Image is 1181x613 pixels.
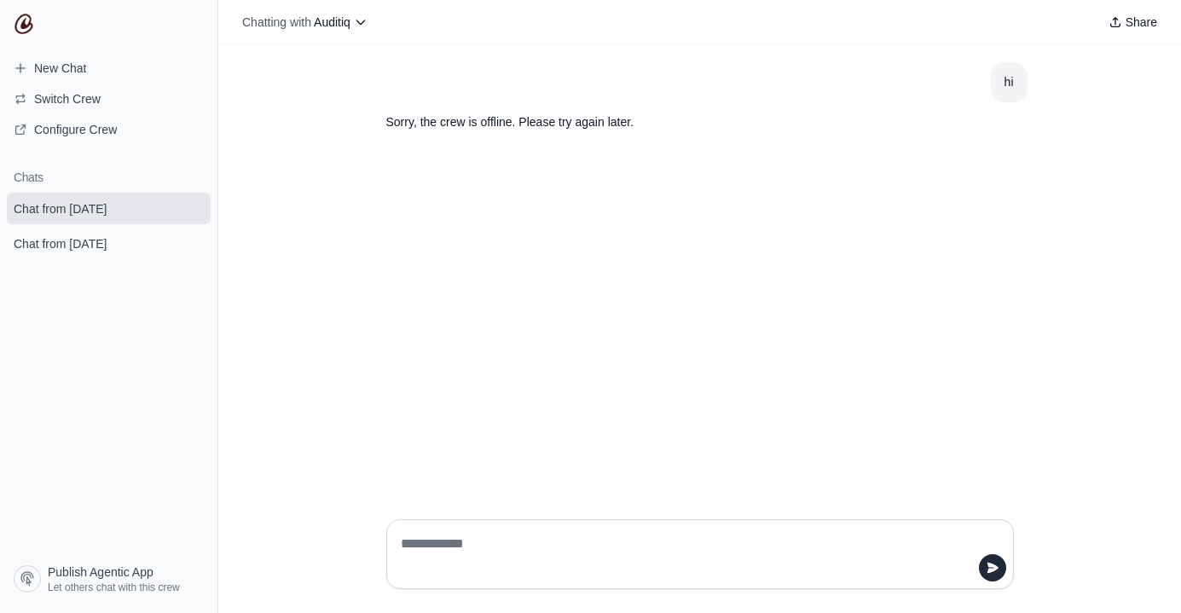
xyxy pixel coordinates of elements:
[235,10,374,34] button: Chatting with Auditiq
[7,558,211,599] a: Publish Agentic App Let others chat with this crew
[242,14,311,31] span: Chatting with
[48,581,180,594] span: Let others chat with this crew
[34,121,117,138] span: Configure Crew
[34,60,86,77] span: New Chat
[14,14,34,34] img: CrewAI Logo
[7,193,211,224] a: Chat from [DATE]
[7,228,211,259] a: Chat from [DATE]
[14,235,107,252] span: Chat from [DATE]
[14,200,107,217] span: Chat from [DATE]
[7,116,211,143] a: Configure Crew
[1004,72,1014,92] div: hi
[1102,10,1164,34] button: Share
[48,564,153,581] span: Publish Agentic App
[7,55,211,82] a: New Chat
[314,15,350,29] span: Auditiq
[34,90,101,107] span: Switch Crew
[1126,14,1157,31] span: Share
[373,102,946,142] section: Response
[7,85,211,113] button: Switch Crew
[386,113,932,132] p: Sorry, the crew is offline. Please try again later.
[991,62,1028,102] section: User message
